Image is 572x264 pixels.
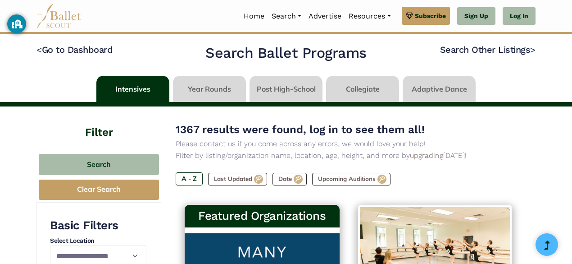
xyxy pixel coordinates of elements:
a: Search [268,7,305,26]
img: gem.svg [406,11,413,21]
li: Adaptive Dance [401,76,477,102]
label: Date [272,173,307,185]
h4: Select Location [50,236,146,245]
a: Home [240,7,268,26]
a: Advertise [305,7,345,26]
h2: Search Ballet Programs [205,44,366,63]
button: Search [39,154,159,175]
li: Post High-School [248,76,324,102]
code: > [530,44,536,55]
li: Year Rounds [171,76,248,102]
li: Intensives [95,76,171,102]
label: Last Updated [208,173,267,185]
p: Filter by listing/organization name, location, age, height, and more by [DATE]! [176,150,521,162]
a: Resources [345,7,394,26]
h3: Basic Filters [50,218,146,233]
button: Clear Search [39,180,159,200]
a: Sign Up [457,7,495,25]
code: < [36,44,42,55]
a: <Go to Dashboard [36,44,113,55]
button: GoGuardian Privacy Information [7,14,26,33]
a: Subscribe [402,7,450,25]
h4: Filter [36,107,161,140]
label: A - Z [176,172,203,185]
h3: Featured Organizations [192,208,332,224]
span: Subscribe [415,11,446,21]
li: Collegiate [324,76,401,102]
span: 1367 results were found, log in to see them all! [176,123,425,136]
a: Search Other Listings> [440,44,536,55]
a: Log In [503,7,536,25]
label: Upcoming Auditions [312,173,390,185]
a: upgrading [410,151,443,160]
p: Please contact us if you come across any errors, we would love your help! [176,138,521,150]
